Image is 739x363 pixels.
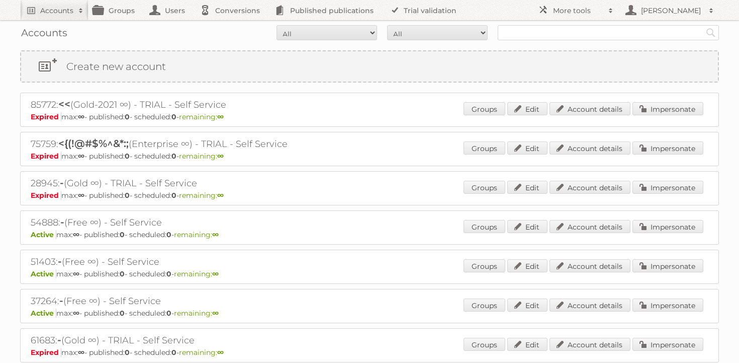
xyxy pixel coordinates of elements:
span: remaining: [179,112,224,121]
strong: ∞ [73,269,79,278]
span: remaining: [179,191,224,200]
p: max: - published: - scheduled: - [31,112,708,121]
span: - [60,216,64,228]
h2: 54888: (Free ∞) - Self Service [31,216,383,229]
h2: More tools [553,6,603,16]
strong: 0 [125,191,130,200]
a: Groups [464,102,505,115]
strong: ∞ [217,191,224,200]
p: max: - published: - scheduled: - [31,230,708,239]
a: Edit [507,338,547,351]
strong: 0 [125,112,130,121]
strong: 0 [166,230,171,239]
a: Edit [507,220,547,233]
a: Account details [549,338,630,351]
h2: 85772: (Gold-2021 ∞) - TRIAL - Self Service [31,98,383,111]
a: Edit [507,141,547,155]
span: remaining: [174,309,219,318]
a: Edit [507,102,547,115]
a: Groups [464,220,505,233]
a: Groups [464,141,505,155]
strong: ∞ [217,348,224,357]
strong: ∞ [217,152,224,161]
span: remaining: [179,152,224,161]
h2: 28945: (Gold ∞) - TRIAL - Self Service [31,177,383,190]
span: - [58,255,62,267]
strong: ∞ [212,269,219,278]
span: - [59,295,63,307]
a: Account details [549,259,630,272]
strong: ∞ [78,348,84,357]
a: Edit [507,259,547,272]
strong: 0 [125,348,130,357]
span: remaining: [174,269,219,278]
strong: ∞ [212,309,219,318]
strong: 0 [120,309,125,318]
a: Account details [549,220,630,233]
span: remaining: [179,348,224,357]
span: Expired [31,191,61,200]
strong: ∞ [73,309,79,318]
strong: ∞ [73,230,79,239]
a: Account details [549,181,630,194]
strong: 0 [171,191,176,200]
a: Impersonate [632,259,703,272]
h2: 75759: (Enterprise ∞) - TRIAL - Self Service [31,137,383,151]
a: Groups [464,338,505,351]
span: Expired [31,348,61,357]
a: Impersonate [632,220,703,233]
input: Search [703,25,718,40]
a: Groups [464,299,505,312]
span: Active [31,269,56,278]
span: remaining: [174,230,219,239]
strong: 0 [166,269,171,278]
span: << [58,98,70,110]
span: Active [31,230,56,239]
strong: ∞ [78,112,84,121]
strong: ∞ [78,191,84,200]
a: Impersonate [632,102,703,115]
span: <{(!@#$%^&*:; [58,137,129,150]
a: Edit [507,299,547,312]
strong: 0 [171,348,176,357]
p: max: - published: - scheduled: - [31,348,708,357]
p: max: - published: - scheduled: - [31,269,708,278]
strong: 0 [171,152,176,161]
a: Account details [549,102,630,115]
span: - [60,177,64,189]
span: Active [31,309,56,318]
h2: Accounts [40,6,73,16]
a: Impersonate [632,141,703,155]
strong: ∞ [212,230,219,239]
h2: 37264: (Free ∞) - Self Service [31,295,383,308]
a: Edit [507,181,547,194]
strong: ∞ [217,112,224,121]
a: Groups [464,181,505,194]
p: max: - published: - scheduled: - [31,191,708,200]
a: Account details [549,299,630,312]
h2: 61683: (Gold ∞) - TRIAL - Self Service [31,334,383,347]
strong: 0 [120,230,125,239]
strong: 0 [125,152,130,161]
span: Expired [31,112,61,121]
a: Create new account [21,51,718,82]
strong: 0 [171,112,176,121]
span: Expired [31,152,61,161]
h2: 51403: (Free ∞) - Self Service [31,255,383,268]
h2: [PERSON_NAME] [638,6,704,16]
p: max: - published: - scheduled: - [31,152,708,161]
a: Account details [549,141,630,155]
strong: ∞ [78,152,84,161]
span: - [57,334,61,346]
a: Groups [464,259,505,272]
a: Impersonate [632,181,703,194]
p: max: - published: - scheduled: - [31,309,708,318]
a: Impersonate [632,338,703,351]
strong: 0 [120,269,125,278]
strong: 0 [166,309,171,318]
a: Impersonate [632,299,703,312]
